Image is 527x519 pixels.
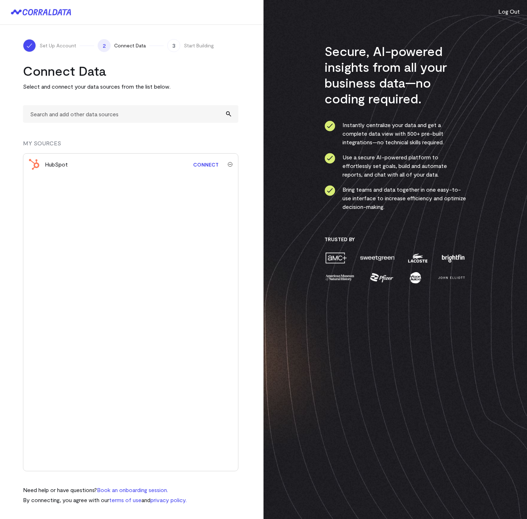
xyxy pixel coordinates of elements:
[23,496,187,504] p: By connecting, you agree with our and
[408,271,423,284] img: moon-juice-c312e729.png
[184,42,214,49] span: Start Building
[167,39,180,52] span: 3
[498,7,520,16] button: Log Out
[26,42,33,49] img: ico-check-white-5ff98cb1.svg
[325,121,335,131] img: ico-check-circle-4b19435c.svg
[440,252,466,264] img: brightfin-a251e171.png
[325,185,335,196] img: ico-check-circle-4b19435c.svg
[23,486,187,494] p: Need help or have questions?
[23,82,238,91] p: Select and connect your data sources from the list below.
[114,42,146,49] span: Connect Data
[228,162,233,167] img: trash-40e54a27.svg
[325,271,355,284] img: amnh-5afada46.png
[150,496,187,503] a: privacy policy.
[23,139,238,153] div: MY SOURCES
[359,252,395,264] img: sweetgreen-1d1fb32c.png
[325,252,348,264] img: amc-0b11a8f1.png
[23,105,238,123] input: Search and add other data sources
[325,43,466,106] h3: Secure, AI-powered insights from all your business data—no coding required.
[325,121,466,146] li: Instantly centralize your data and get a complete data view with 500+ pre-built integrations—no t...
[97,486,168,493] a: Book an onboarding session.
[325,153,466,179] li: Use a secure AI-powered platform to effortlessly set goals, build and automate reports, and chat ...
[190,158,222,171] a: Connect
[39,42,76,49] span: Set Up Account
[325,236,466,243] h3: Trusted By
[109,496,141,503] a: terms of use
[437,271,466,284] img: john-elliott-25751c40.png
[28,159,40,170] img: hubspot-c1e9301f.svg
[23,63,238,79] h2: Connect Data
[369,271,394,284] img: pfizer-e137f5fc.png
[325,185,466,211] li: Bring teams and data together in one easy-to-use interface to increase efficiency and optimize de...
[407,252,428,264] img: lacoste-7a6b0538.png
[98,39,111,52] span: 2
[325,153,335,164] img: ico-check-circle-4b19435c.svg
[45,160,68,169] div: HubSpot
